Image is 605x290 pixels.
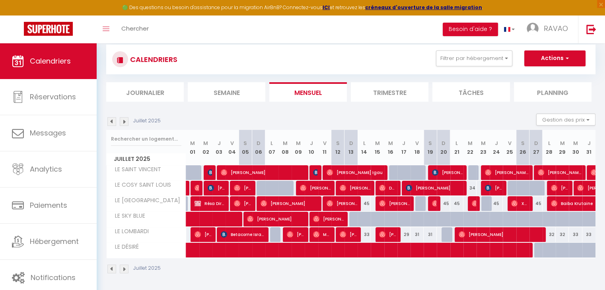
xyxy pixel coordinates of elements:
[428,139,432,147] abbr: S
[529,130,543,165] th: 27
[384,130,397,165] th: 16
[410,227,424,242] div: 31
[571,254,599,284] iframe: Chat
[310,139,313,147] abbr: J
[313,165,317,180] span: [PERSON_NAME]
[107,153,186,165] span: Juillet 2025
[313,211,344,226] span: [PERSON_NAME]
[239,130,252,165] th: 05
[495,139,498,147] abbr: J
[221,165,304,180] span: [PERSON_NAME]
[344,130,358,165] th: 13
[358,130,371,165] th: 14
[313,227,331,242] span: Medesse Degbogbahoun
[327,165,383,180] span: [PERSON_NAME] Igau
[363,139,366,147] abbr: L
[265,130,278,165] th: 07
[442,139,445,147] abbr: D
[31,273,76,282] span: Notifications
[365,4,482,11] a: créneaux d'ouverture de la salle migration
[226,130,239,165] th: 04
[340,227,357,242] span: [PERSON_NAME]
[424,130,437,165] th: 19
[234,196,251,211] span: [PERSON_NAME]
[516,130,529,165] th: 26
[247,211,304,226] span: [PERSON_NAME]
[318,130,331,165] th: 11
[30,56,71,66] span: Calendriers
[208,165,212,180] span: [PERSON_NAME]
[133,265,161,272] p: Juillet 2025
[300,180,331,195] span: [PERSON_NAME]
[569,130,582,165] th: 30
[582,227,595,242] div: 33
[283,139,288,147] abbr: M
[358,227,371,242] div: 33
[108,196,182,205] span: LE [GEOGRAPHIC_DATA]
[379,196,410,211] span: [PERSON_NAME]
[455,139,458,147] abbr: L
[218,139,221,147] abbr: J
[556,227,569,242] div: 32
[30,200,67,210] span: Paiements
[323,4,330,11] strong: ICI
[556,130,569,165] th: 29
[548,139,551,147] abbr: L
[261,196,317,211] span: [PERSON_NAME]
[529,196,543,211] div: 45
[336,139,340,147] abbr: S
[536,114,595,126] button: Gestion des prix
[257,139,261,147] abbr: D
[586,24,596,34] img: logout
[270,139,273,147] abbr: L
[111,132,181,146] input: Rechercher un logement...
[121,24,149,33] span: Chercher
[432,196,436,211] span: [PERSON_NAME]
[371,130,384,165] th: 15
[186,130,199,165] th: 01
[221,227,265,242] span: Betacorne Israel
[485,180,502,195] span: [PERSON_NAME]
[243,139,247,147] abbr: S
[195,180,199,195] span: [PERSON_NAME]
[415,139,419,147] abbr: V
[582,130,595,165] th: 31
[269,82,347,102] li: Mensuel
[133,117,161,125] p: Juillet 2025
[379,227,397,242] span: [PERSON_NAME]
[450,130,463,165] th: 21
[30,128,66,138] span: Messages
[108,165,163,174] span: LE SAINT VINCENT
[6,3,30,27] button: Ouvrir le widget de chat LiveChat
[30,164,62,174] span: Analytics
[252,130,265,165] th: 06
[358,196,371,211] div: 45
[437,196,450,211] div: 45
[108,181,173,189] span: LE COSY SAINT LOUIS
[349,139,353,147] abbr: D
[305,130,318,165] th: 10
[199,130,212,165] th: 02
[331,130,344,165] th: 12
[203,139,208,147] abbr: M
[459,227,542,242] span: [PERSON_NAME]
[527,23,539,35] img: ...
[511,196,529,211] span: Xavière De
[463,130,477,165] th: 22
[296,139,301,147] abbr: M
[551,180,568,195] span: [PERSON_NAME]
[432,82,510,102] li: Tâches
[406,180,463,195] span: [PERSON_NAME]
[543,227,556,242] div: 32
[485,165,529,180] span: [PERSON_NAME]
[108,212,147,220] span: LE SKY BLUE
[402,139,405,147] abbr: J
[544,23,568,33] span: RAVAO
[106,82,184,102] li: Journalier
[195,227,212,242] span: [PERSON_NAME]
[521,15,578,43] a: ... RAVAO
[188,82,265,102] li: Semaine
[397,130,410,165] th: 17
[543,130,556,165] th: 28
